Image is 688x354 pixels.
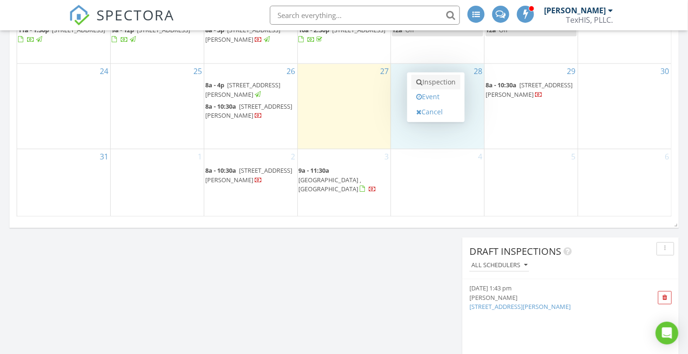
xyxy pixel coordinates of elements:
[570,149,578,164] a: Go to September 5, 2025
[299,166,377,193] a: 9a - 11:30a [GEOGRAPHIC_DATA] , [GEOGRAPHIC_DATA]
[204,9,297,64] td: Go to August 19, 2025
[578,149,671,217] td: Go to September 6, 2025
[299,26,386,43] a: 10a - 2:30p [STREET_ADDRESS]
[469,284,638,293] div: [DATE] 1:43 pm
[378,64,391,79] a: Go to August 27, 2025
[469,302,571,311] a: [STREET_ADDRESS][PERSON_NAME]
[578,64,671,149] td: Go to August 30, 2025
[411,104,460,120] a: Cancel
[96,5,174,25] span: SPECTORA
[17,64,111,149] td: Go to August 24, 2025
[485,149,578,217] td: Go to September 5, 2025
[69,13,174,33] a: SPECTORA
[205,166,292,184] span: [STREET_ADDRESS][PERSON_NAME]
[485,9,578,64] td: Go to August 22, 2025
[196,149,204,164] a: Go to September 1, 2025
[205,102,236,111] span: 8a - 10:30a
[299,165,390,195] a: 9a - 11:30a [GEOGRAPHIC_DATA] , [GEOGRAPHIC_DATA]
[205,166,292,184] a: 8a - 10:30a [STREET_ADDRESS][PERSON_NAME]
[205,80,296,100] a: 8a - 4p [STREET_ADDRESS][PERSON_NAME]
[299,176,362,193] span: [GEOGRAPHIC_DATA] , [GEOGRAPHIC_DATA]
[204,149,297,217] td: Go to September 2, 2025
[17,9,111,64] td: Go to August 17, 2025
[486,80,577,100] a: 8a - 10:30a [STREET_ADDRESS][PERSON_NAME]
[289,149,297,164] a: Go to September 2, 2025
[565,64,578,79] a: Go to August 29, 2025
[204,64,297,149] td: Go to August 26, 2025
[659,64,671,79] a: Go to August 30, 2025
[112,26,190,43] a: 9a - 12p [STREET_ADDRESS]
[391,9,485,64] td: Go to August 21, 2025
[486,81,516,89] span: 8a - 10:30a
[205,101,296,121] a: 8a - 10:30a [STREET_ADDRESS][PERSON_NAME]
[205,166,236,175] span: 8a - 10:30a
[469,245,561,258] span: Draft Inspections
[270,6,460,25] input: Search everything...
[111,9,204,64] td: Go to August 18, 2025
[578,9,671,64] td: Go to August 23, 2025
[476,149,484,164] a: Go to September 4, 2025
[471,262,527,269] div: All schedulers
[18,25,109,45] a: 11a - 1:30p [STREET_ADDRESS]
[299,25,390,45] a: 10a - 2:30p [STREET_ADDRESS]
[656,322,678,345] div: Open Intercom Messenger
[17,149,111,217] td: Go to August 31, 2025
[112,25,203,45] a: 9a - 12p [STREET_ADDRESS]
[191,64,204,79] a: Go to August 25, 2025
[566,15,613,25] div: TexHIS, PLLC.
[382,149,391,164] a: Go to September 3, 2025
[205,81,280,98] span: [STREET_ADDRESS][PERSON_NAME]
[98,64,110,79] a: Go to August 24, 2025
[111,149,204,217] td: Go to September 1, 2025
[205,81,280,98] a: 8a - 4p [STREET_ADDRESS][PERSON_NAME]
[472,64,484,79] a: Go to August 28, 2025
[98,149,110,164] a: Go to August 31, 2025
[285,64,297,79] a: Go to August 26, 2025
[205,102,292,120] span: [STREET_ADDRESS][PERSON_NAME]
[469,284,638,311] a: [DATE] 1:43 pm [PERSON_NAME] [STREET_ADDRESS][PERSON_NAME]
[297,149,391,217] td: Go to September 3, 2025
[486,81,573,98] span: [STREET_ADDRESS][PERSON_NAME]
[205,25,296,45] a: 8a - 3p [STREET_ADDRESS][PERSON_NAME]
[486,81,573,98] a: 8a - 10:30a [STREET_ADDRESS][PERSON_NAME]
[297,9,391,64] td: Go to August 20, 2025
[205,81,224,89] span: 8a - 4p
[485,64,578,149] td: Go to August 29, 2025
[469,259,529,272] button: All schedulers
[205,102,292,120] a: 8a - 10:30a [STREET_ADDRESS][PERSON_NAME]
[391,149,485,217] td: Go to September 4, 2025
[205,26,280,43] span: [STREET_ADDRESS][PERSON_NAME]
[205,26,280,43] a: 8a - 3p [STREET_ADDRESS][PERSON_NAME]
[69,5,90,26] img: The Best Home Inspection Software - Spectora
[411,75,460,90] a: Inspection
[469,293,638,302] div: [PERSON_NAME]
[299,166,330,175] span: 9a - 11:30a
[205,165,296,186] a: 8a - 10:30a [STREET_ADDRESS][PERSON_NAME]
[18,26,105,43] a: 11a - 1:30p [STREET_ADDRESS]
[663,149,671,164] a: Go to September 6, 2025
[111,64,204,149] td: Go to August 25, 2025
[411,89,460,104] a: Event
[544,6,606,15] div: [PERSON_NAME]
[391,64,485,149] td: Go to August 28, 2025
[297,64,391,149] td: Go to August 27, 2025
